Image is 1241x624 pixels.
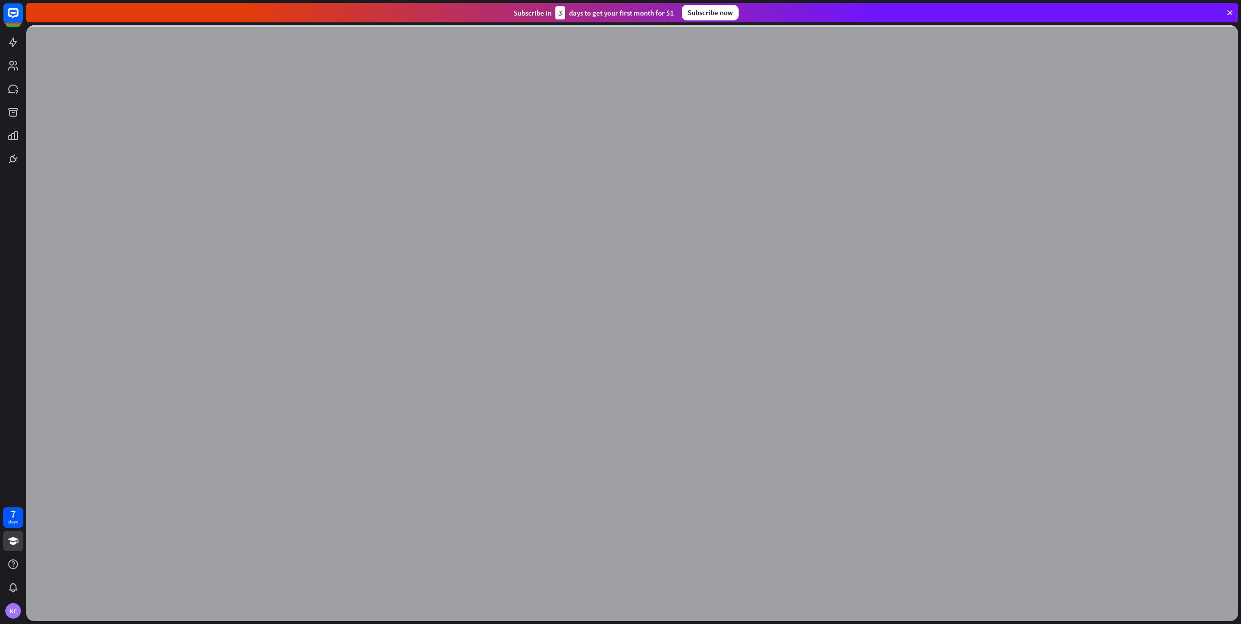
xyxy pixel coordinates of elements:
[555,6,565,19] div: 3
[3,507,23,528] a: 7 days
[11,510,16,519] div: 7
[514,6,674,19] div: Subscribe in days to get your first month for $1
[8,519,18,525] div: days
[5,603,21,619] div: NC
[682,5,739,20] div: Subscribe now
